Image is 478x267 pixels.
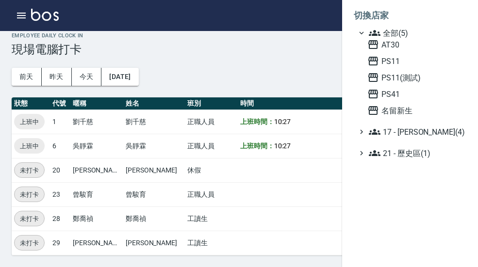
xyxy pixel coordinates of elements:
[369,126,462,138] span: 17 - [PERSON_NAME](4)
[367,55,462,67] span: PS11
[369,27,462,39] span: 全部(5)
[369,147,462,159] span: 21 - 歷史區(1)
[367,72,462,83] span: PS11(測試)
[354,4,466,27] li: 切換店家
[367,88,462,100] span: PS41
[367,39,462,50] span: AT30
[367,105,462,116] span: 名留新生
